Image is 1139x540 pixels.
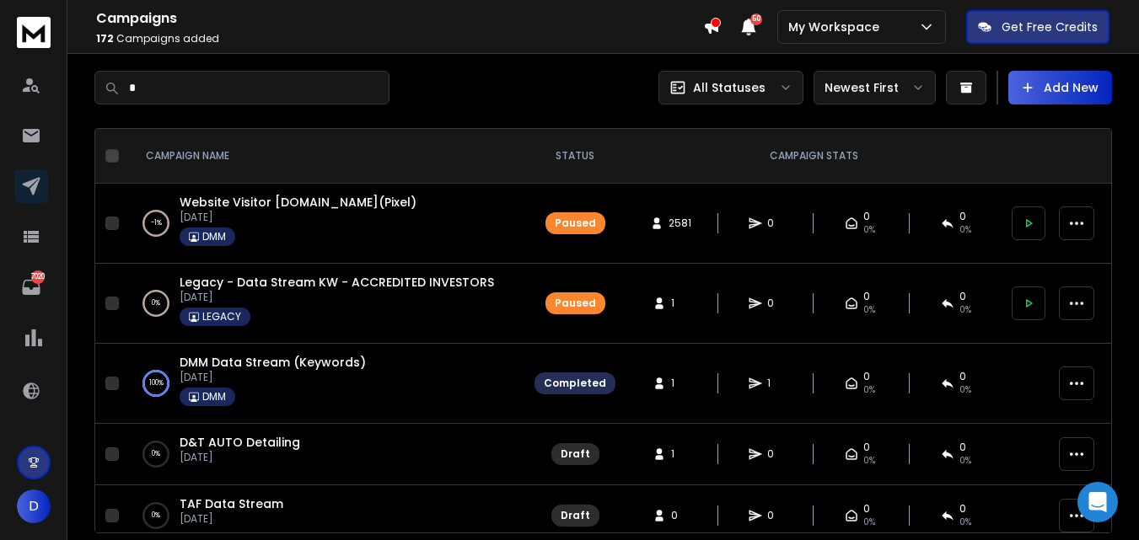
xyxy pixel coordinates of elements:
span: 0 [863,370,870,383]
span: 0 [959,290,966,303]
span: 0 [863,290,870,303]
a: DMM Data Stream (Keywords) [180,354,366,371]
button: D [17,489,51,523]
span: 0% [959,303,971,317]
p: All Statuses [693,79,766,96]
h1: Campaigns [96,8,703,29]
div: Open Intercom Messenger [1077,482,1118,522]
span: 0 [767,447,784,461]
span: 0 [959,441,966,454]
td: -1%Website Visitor [DOMAIN_NAME](Pixel)[DATE]DMM [126,184,524,264]
a: Website Visitor [DOMAIN_NAME](Pixel) [180,194,416,211]
div: Paused [555,297,596,310]
p: [DATE] [180,291,494,304]
p: 0 % [152,446,160,462]
p: DMM [202,230,226,243]
div: Completed [544,377,606,390]
div: Draft [561,509,590,522]
span: 0 [863,441,870,454]
span: 0% [959,223,971,237]
p: [DATE] [180,371,366,384]
a: D&T AUTO Detailing [180,434,300,451]
span: 0 [959,502,966,516]
td: 0%Legacy - Data Stream KW - ACCREDITED INVESTORS[DATE]LEGACY [126,264,524,344]
p: [DATE] [180,512,283,526]
span: 0 [767,217,784,230]
button: Get Free Credits [966,10,1109,44]
p: 7020 [31,270,45,284]
th: CAMPAIGN NAME [126,129,524,184]
span: 0 [863,502,870,516]
th: STATUS [524,129,626,184]
span: 1 [671,447,688,461]
p: My Workspace [788,19,886,35]
span: 0 [959,370,966,383]
p: [DATE] [180,211,416,224]
p: [DATE] [180,451,300,464]
p: -1 % [151,215,162,232]
a: 7020 [14,270,48,304]
span: 0% [863,516,875,529]
span: 1 [671,377,688,390]
a: TAF Data Stream [180,495,283,512]
span: 172 [96,31,114,45]
span: 50 [750,13,762,25]
span: 0 [671,509,688,522]
span: 0 % [863,383,875,397]
p: 0 % [152,507,160,524]
div: Draft [561,447,590,461]
p: Campaigns added [96,32,703,45]
span: 0 % [959,383,971,397]
th: CAMPAIGN STATS [626,129,1002,184]
p: 0 % [152,295,160,312]
td: 0%D&T AUTO Detailing[DATE] [126,424,524,485]
button: Add New [1008,71,1112,104]
span: 0% [959,516,971,529]
span: 0% [863,223,875,237]
p: LEGACY [202,310,241,323]
span: 0 [767,297,784,310]
img: logo [17,17,51,48]
button: Newest First [814,71,936,104]
a: Legacy - Data Stream KW - ACCREDITED INVESTORS [180,274,494,291]
span: 1 [671,297,688,310]
span: 0 [959,210,966,223]
td: 100%DMM Data Stream (Keywords)[DATE]DMM [126,344,524,424]
div: Paused [555,217,596,230]
span: 0 [863,210,870,223]
span: 2581 [669,217,691,230]
span: 0 [767,509,784,522]
p: DMM [202,390,226,404]
span: 1 [767,377,784,390]
span: 0% [863,303,875,317]
span: 0% [863,454,875,468]
span: 0% [959,454,971,468]
p: Get Free Credits [1002,19,1098,35]
p: 100 % [149,375,164,392]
